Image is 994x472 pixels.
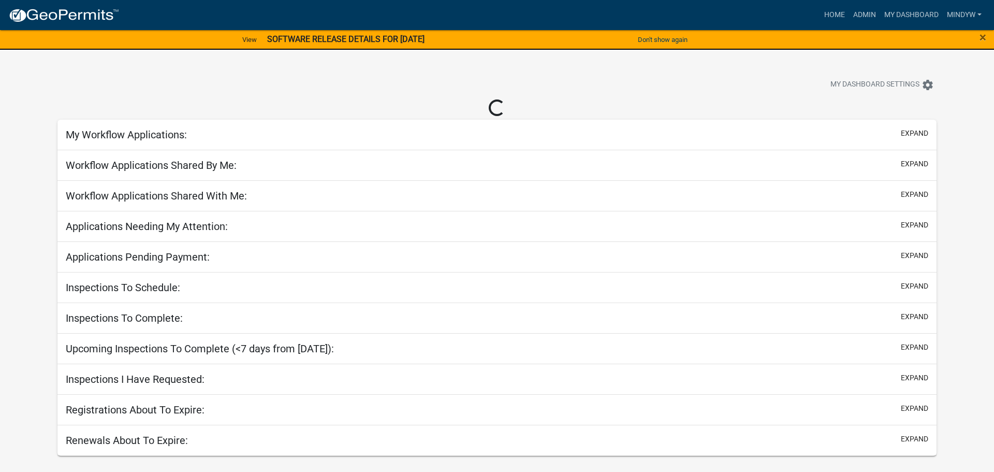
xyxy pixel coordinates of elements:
[901,434,928,445] button: expand
[820,5,849,25] a: Home
[901,311,928,322] button: expand
[922,79,934,91] i: settings
[901,403,928,414] button: expand
[66,281,180,294] h5: Inspections To Schedule:
[634,31,692,48] button: Don't show again
[901,250,928,261] button: expand
[849,5,880,25] a: Admin
[66,251,210,263] h5: Applications Pending Payment:
[880,5,943,25] a: My Dashboard
[66,128,187,141] h5: My Workflow Applications:
[830,79,919,91] span: My Dashboard Settings
[901,189,928,200] button: expand
[943,5,986,25] a: mindyw
[901,128,928,139] button: expand
[66,434,188,447] h5: Renewals About To Expire:
[267,34,425,44] strong: SOFTWARE RELEASE DETAILS FOR [DATE]
[66,190,247,202] h5: Workflow Applications Shared With Me:
[66,220,228,233] h5: Applications Needing My Attention:
[822,75,942,95] button: My Dashboard Settingssettings
[238,31,261,48] a: View
[901,159,928,169] button: expand
[66,159,237,171] h5: Workflow Applications Shared By Me:
[980,31,986,44] button: Close
[901,342,928,353] button: expand
[66,373,204,385] h5: Inspections I Have Requested:
[66,312,183,324] h5: Inspections To Complete:
[901,220,928,231] button: expand
[980,30,986,45] span: ×
[66,342,334,355] h5: Upcoming Inspections To Complete (<7 days from [DATE]):
[66,404,204,416] h5: Registrations About To Expire:
[901,373,928,383] button: expand
[901,281,928,292] button: expand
